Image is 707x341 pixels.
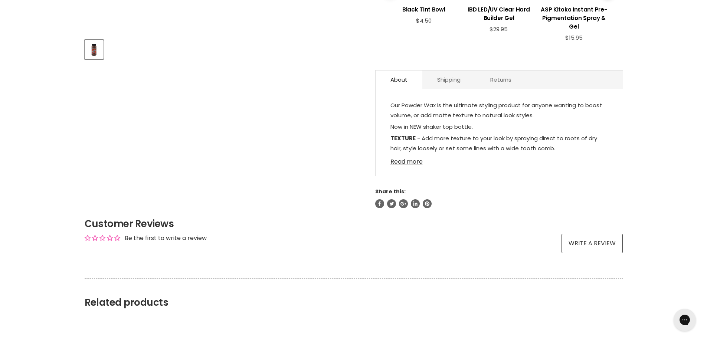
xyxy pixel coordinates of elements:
[125,234,207,242] div: Be the first to write a review
[490,25,508,33] span: $29.95
[85,234,120,242] div: Average rating is 0.00 stars
[670,306,700,334] iframe: Gorgias live chat messenger
[376,71,422,89] a: About
[85,217,623,230] h2: Customer Reviews
[85,40,104,59] button: King Brown Powder Wax - Black
[85,278,623,308] h2: Related products
[565,34,583,42] span: $15.95
[375,188,406,195] span: Share this:
[390,154,608,165] a: Read more
[390,134,416,142] strong: TEXTURE
[540,5,608,31] h3: ASP Kitoko Instant Pre-Pigmentation Spray & Gel
[465,5,533,22] h3: IBD LED/UV Clear Hard Builder Gel
[85,41,103,58] img: King Brown Powder Wax - Black
[422,71,475,89] a: Shipping
[84,38,363,59] div: Product thumbnails
[390,5,458,14] h3: Black Tint Bowl
[475,71,526,89] a: Returns
[390,122,608,133] p: Now in NEW shaker top bottle.
[390,133,608,155] p: - Add more texture to your look by spraying direct to roots of dry hair, style loosely or set som...
[416,17,432,24] span: $4.50
[562,234,623,253] a: Write a review
[375,188,623,208] aside: Share this:
[390,100,608,122] p: Our Powder Wax is the ultimate styling product for anyone wanting to boost volume, or add matte t...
